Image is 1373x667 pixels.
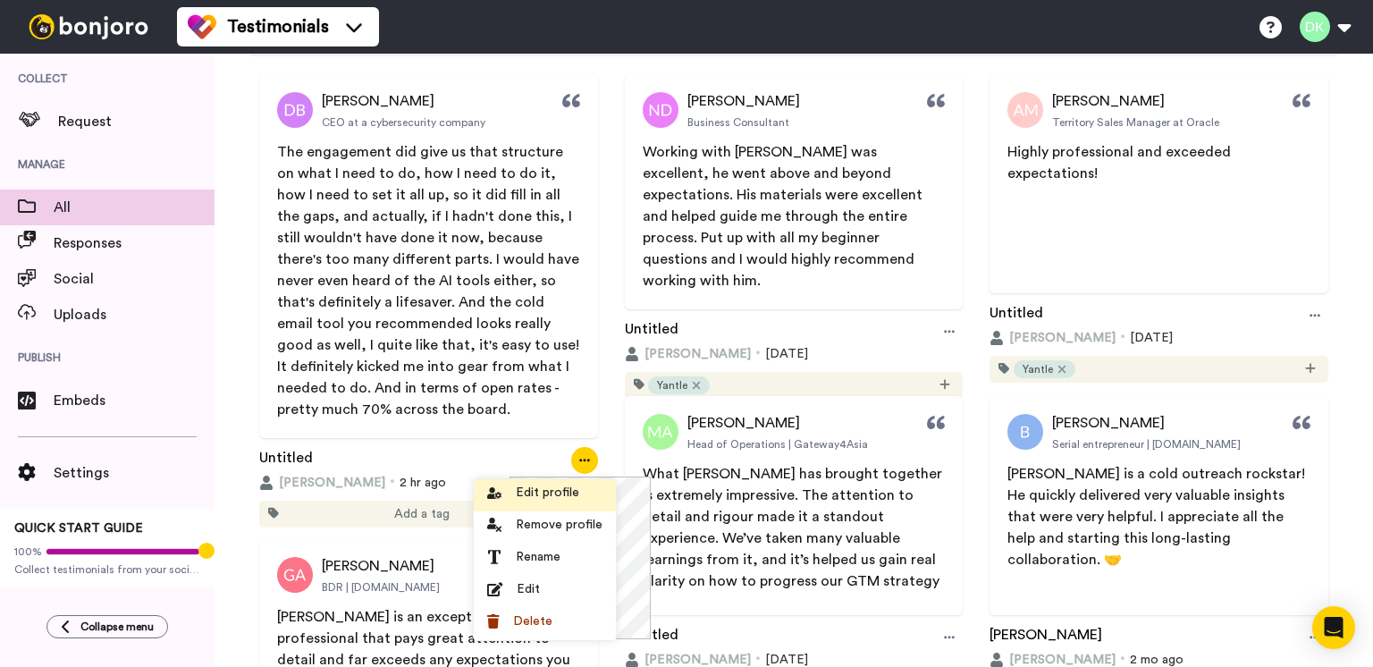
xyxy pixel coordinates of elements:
[1007,467,1309,567] span: [PERSON_NAME] is a cold outreach rockstar! He quickly delivered very valuable insights that were ...
[1007,145,1234,181] span: Highly professional and exceeded expectations!
[516,484,579,502] span: Edit profile
[259,447,313,474] a: Untitled
[188,13,216,41] img: tm-color.svg
[1312,606,1355,649] div: Open Intercom Messenger
[643,92,678,128] img: Profile Picture
[277,145,583,417] span: The engagement did give us that structure on what I need to do, how I need to do it, how I need t...
[1007,92,1043,128] img: Profile Picture
[1007,414,1043,450] img: Profile Picture
[516,548,560,566] span: Rename
[1052,437,1241,452] span: Serial entrepreneur | [DOMAIN_NAME]
[54,390,215,411] span: Embeds
[54,268,215,290] span: Social
[990,329,1116,347] button: [PERSON_NAME]
[687,115,789,130] span: Business Consultant
[259,474,598,492] div: 2 hr ago
[21,14,156,39] img: bj-logo-header-white.svg
[227,14,329,39] span: Testimonials
[14,545,42,559] span: 100%
[516,516,602,534] span: Remove profile
[1052,90,1165,112] span: [PERSON_NAME]
[322,115,485,130] span: CEO at a cybersecurity company
[54,462,215,484] span: Settings
[1023,362,1053,376] span: Yantle
[14,522,143,535] span: QUICK START GUIDE
[54,197,215,218] span: All
[625,345,751,363] button: [PERSON_NAME]
[322,580,440,595] span: BDR | [DOMAIN_NAME]
[990,624,1102,651] a: [PERSON_NAME]
[277,92,313,128] img: Profile Picture
[643,467,946,588] span: What [PERSON_NAME] has brought together is extremely impressive. The attention to detail and rigo...
[1009,329,1116,347] span: [PERSON_NAME]
[198,543,215,559] div: Tooltip anchor
[643,414,678,450] img: Profile Picture
[259,474,385,492] button: [PERSON_NAME]
[625,345,964,363] div: [DATE]
[54,232,215,254] span: Responses
[54,304,215,325] span: Uploads
[644,345,751,363] span: [PERSON_NAME]
[990,302,1043,329] a: Untitled
[625,318,678,345] a: Untitled
[394,505,450,523] span: Add a tag
[322,555,434,577] span: [PERSON_NAME]
[687,412,800,434] span: [PERSON_NAME]
[46,615,168,638] button: Collapse menu
[80,620,154,634] span: Collapse menu
[643,145,926,288] span: Working with [PERSON_NAME] was excellent, he went above and beyond expectations. His materials we...
[517,580,540,598] span: Edit
[990,329,1328,347] div: [DATE]
[58,111,215,132] span: Request
[277,557,313,593] img: Profile Picture
[657,378,687,393] span: Yantle
[1052,115,1219,130] span: Territory Sales Manager at Oracle
[687,437,868,452] span: Head of Operations | Gateway4Asia
[687,90,800,112] span: [PERSON_NAME]
[14,562,200,577] span: Collect testimonials from your socials
[513,612,552,630] span: Delete
[322,90,434,112] span: [PERSON_NAME]
[279,474,385,492] span: [PERSON_NAME]
[1052,412,1165,434] span: [PERSON_NAME]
